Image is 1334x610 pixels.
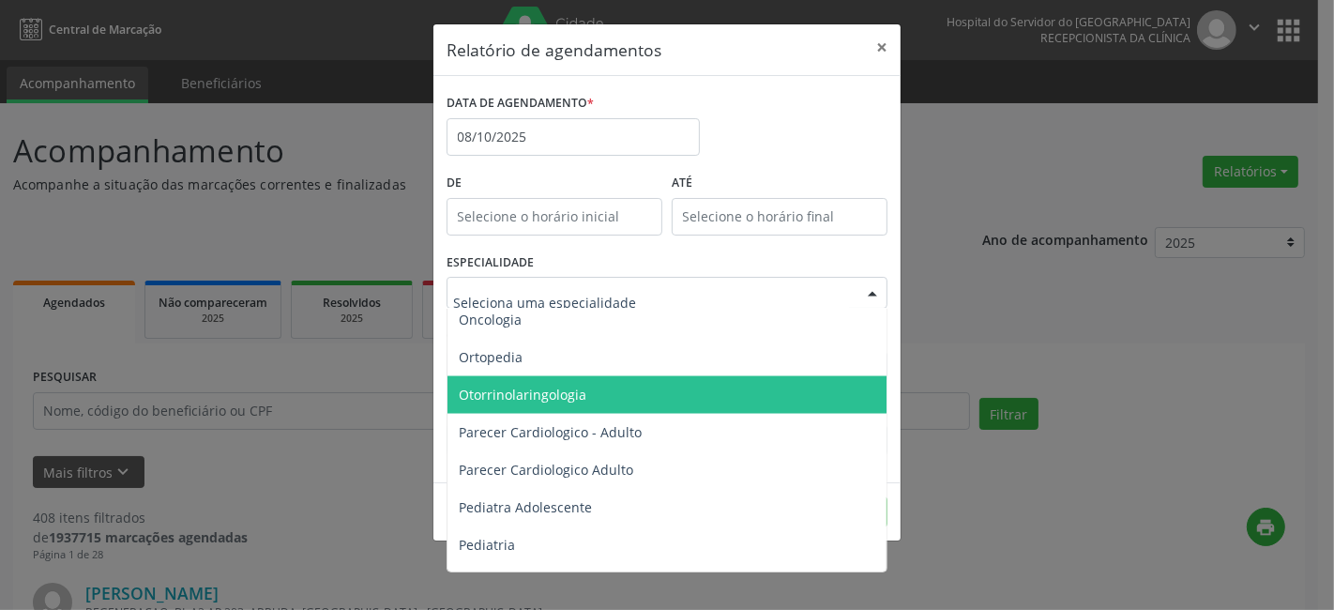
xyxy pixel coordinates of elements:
[459,498,592,516] span: Pediatra Adolescente
[459,386,586,404] span: Otorrinolaringologia
[447,89,594,118] label: DATA DE AGENDAMENTO
[447,118,700,156] input: Selecione uma data ou intervalo
[459,423,642,441] span: Parecer Cardiologico - Adulto
[453,283,849,321] input: Seleciona uma especialidade
[672,169,887,198] label: ATÉ
[459,461,633,479] span: Parecer Cardiologico Adulto
[459,311,522,328] span: Oncologia
[447,198,662,236] input: Selecione o horário inicial
[447,249,534,278] label: ESPECIALIDADE
[863,24,901,70] button: Close
[447,38,661,62] h5: Relatório de agendamentos
[459,536,515,554] span: Pediatria
[672,198,887,236] input: Selecione o horário final
[459,348,523,366] span: Ortopedia
[447,169,662,198] label: De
